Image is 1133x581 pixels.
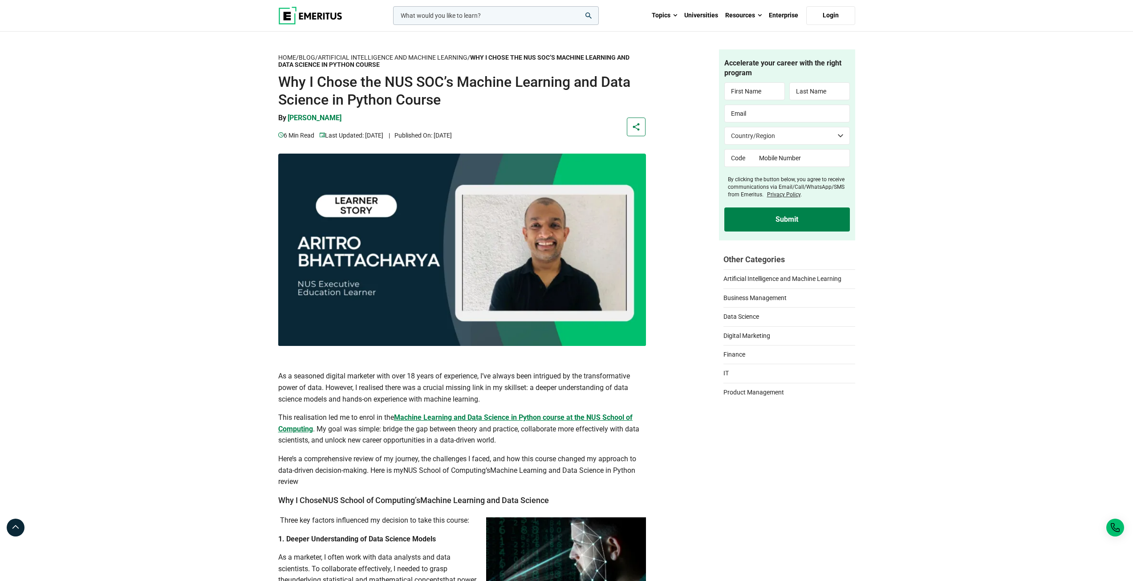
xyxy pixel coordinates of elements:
span: / / / [278,54,629,69]
a: Data Science [723,307,855,321]
span: NUS School of Computing’s [322,496,420,505]
span: Three key factors influenced my decision to take this course: [278,516,469,524]
a: Artificial Intelligence and Machine Learning [723,269,855,284]
p: 6 min read [278,130,314,140]
img: video-views [278,132,284,138]
img: Why I Chose the NUS SOC's Machine Learning and Data Science in Python Course | Artificial Intelli... [278,154,646,346]
h2: Other Categories [723,254,855,265]
span: NUS School of Computing’s [403,466,490,475]
span: By [278,114,286,122]
a: Finance [723,345,855,359]
a: Artificial Intelligence and Machine Learning [318,54,467,61]
h1: Why I Chose the NUS SOC’s Machine Learning and Data Science in Python Course [278,73,646,109]
b: Why I Chose Machine Learning and Data Science [278,496,549,505]
a: [PERSON_NAME] [288,113,341,130]
img: video-views [320,132,325,138]
a: Login [806,6,855,25]
span: This realisation led me to enrol in the [278,413,394,422]
input: Submit [724,207,850,232]
a: IT [723,364,855,378]
input: Email [724,105,850,122]
a: Home [278,54,296,61]
label: By clicking the button below, you agree to receive communications via Email/Call/WhatsApp/SMS fro... [728,176,850,198]
a: Business Management [723,288,855,303]
a: Digital Marketing [723,326,855,341]
a: Privacy Policy [767,191,800,198]
span: Here’s a comprehensive review of my journey, the challenges I faced, and how this course changed ... [278,455,636,486]
a: Blog [299,54,315,61]
strong: Why I Chose the NUS SOC’s Machine Learning and Data Science in Python Course [278,54,629,69]
h4: Accelerate your career with the right program [724,58,850,78]
input: First Name [724,82,785,100]
a: Product Management [723,383,855,397]
b: 1. Deeper Understanding of Data Science Models [278,535,436,543]
span: | [389,132,390,139]
span: As a seasoned digital marketer with over 18 years of experience, I’ve always been intrigued by th... [278,372,630,403]
input: Mobile Number [753,149,850,167]
p: Published On: [DATE] [389,130,452,140]
select: Country [724,127,850,145]
span: . My goal was simple: bridge the gap between theory and practice, collaborate more effectively wi... [278,425,639,445]
a: Machine Learning and Data Science in Python course at the NUS School of Computing [278,413,633,433]
p: [PERSON_NAME] [288,113,341,123]
p: Last Updated: [DATE] [320,130,383,140]
input: woocommerce-product-search-field-0 [393,6,599,25]
input: Code [724,149,753,167]
input: Last Name [789,82,850,100]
